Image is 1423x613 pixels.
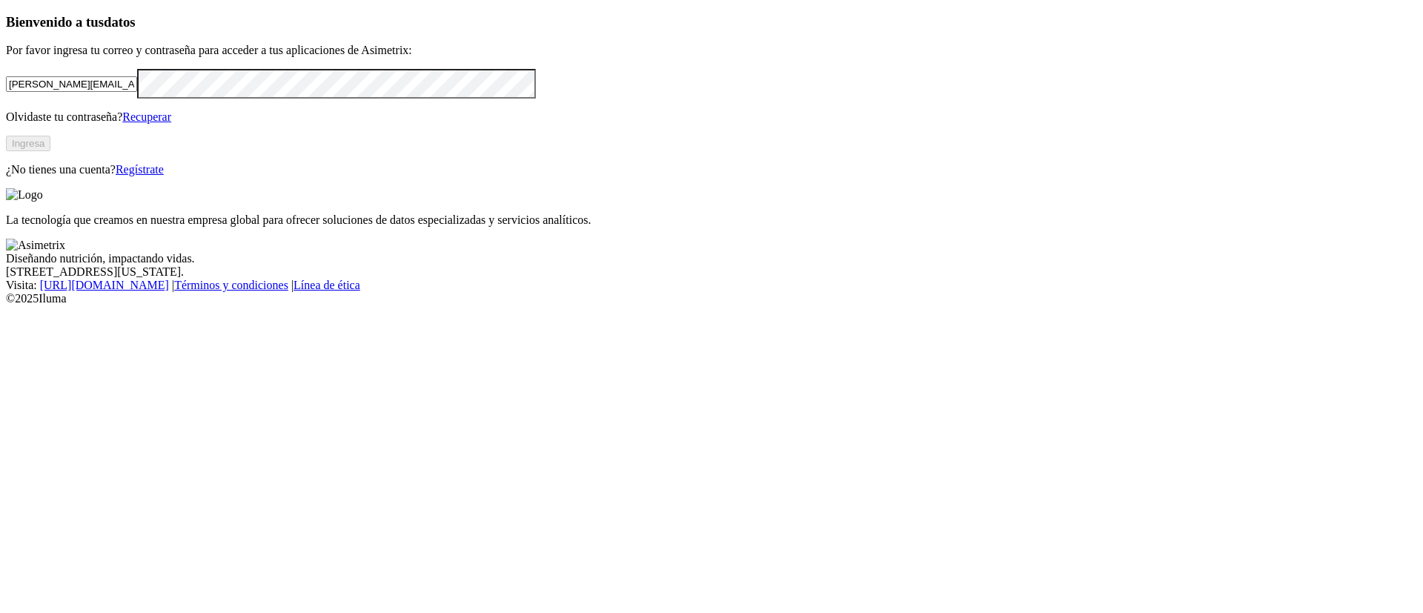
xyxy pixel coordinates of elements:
[6,239,65,252] img: Asimetrix
[6,188,43,202] img: Logo
[6,252,1417,265] div: Diseñando nutrición, impactando vidas.
[6,213,1417,227] p: La tecnología que creamos en nuestra empresa global para ofrecer soluciones de datos especializad...
[104,14,136,30] span: datos
[6,163,1417,176] p: ¿No tienes una cuenta?
[116,163,164,176] a: Regístrate
[174,279,288,291] a: Términos y condiciones
[6,14,1417,30] h3: Bienvenido a tus
[6,136,50,151] button: Ingresa
[40,279,169,291] a: [URL][DOMAIN_NAME]
[6,110,1417,124] p: Olvidaste tu contraseña?
[6,44,1417,57] p: Por favor ingresa tu correo y contraseña para acceder a tus aplicaciones de Asimetrix:
[6,292,1417,305] div: © 2025 Iluma
[122,110,171,123] a: Recuperar
[6,279,1417,292] div: Visita : | |
[6,76,137,92] input: Tu correo
[6,265,1417,279] div: [STREET_ADDRESS][US_STATE].
[293,279,360,291] a: Línea de ética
